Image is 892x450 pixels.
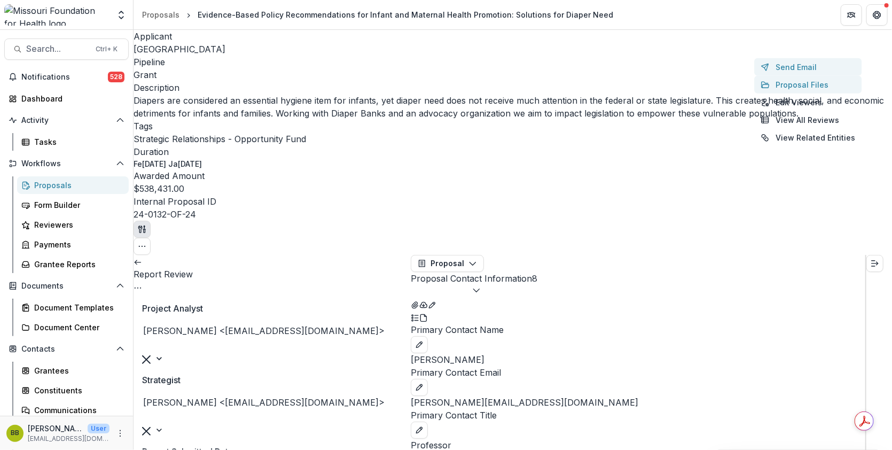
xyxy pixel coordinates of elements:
[134,182,184,195] p: $538,431.00
[419,311,428,323] button: PDF view
[411,298,419,311] button: View Attached Files
[4,155,129,172] button: Open Workflows
[134,56,892,68] p: Pipeline
[17,133,129,151] a: Tasks
[411,323,865,336] p: Primary Contact Name
[866,255,883,272] button: Expand right
[26,44,89,54] span: Search...
[21,73,108,82] span: Notifications
[532,273,537,284] span: 8
[411,422,428,439] button: edit
[4,68,129,86] button: Notifications528
[93,43,120,55] div: Ctrl + K
[134,145,892,158] p: Duration
[34,199,120,211] div: Form Builder
[142,374,181,386] p: Strategist
[143,396,401,409] div: [PERSON_NAME] <[EMAIL_ADDRESS][DOMAIN_NAME]>
[142,424,151,437] div: Clear selected options
[4,4,109,26] img: Missouri Foundation for Health logo
[134,169,892,182] p: Awarded Amount
[4,340,129,358] button: Open Contacts
[142,9,179,20] div: Proposals
[17,176,129,194] a: Proposals
[138,7,617,22] nav: breadcrumb
[4,90,129,107] a: Dashboard
[17,299,129,316] a: Document Templates
[21,93,120,104] div: Dashboard
[138,7,184,22] a: Proposals
[134,120,892,133] p: Tags
[431,259,464,268] span: Proposal
[34,385,120,396] div: Constituents
[34,259,120,270] div: Grantee Reports
[134,281,142,293] button: Options
[17,382,129,399] a: Constituents
[11,430,19,437] div: Brandy Boyer
[114,4,129,26] button: Open entity switcher
[21,116,112,125] span: Activity
[17,401,129,419] a: Communications
[134,158,202,169] p: Fe[DATE] Ja[DATE]
[34,180,120,191] div: Proposals
[17,319,129,336] a: Document Center
[17,236,129,253] a: Payments
[34,239,120,250] div: Payments
[21,282,112,291] span: Documents
[34,136,120,148] div: Tasks
[134,134,306,144] span: Strategic Relationships - Opportunity Fund
[28,434,109,444] p: [EMAIL_ADDRESS][DOMAIN_NAME]
[17,362,129,379] a: Grantees
[411,273,532,284] span: Proposal Contact Information
[17,255,129,273] a: Grantee Reports
[88,424,109,433] p: User
[28,423,83,434] p: [PERSON_NAME]
[198,9,613,20] div: Evidence-Based Policy Recommendations for Infant and Maternal Health Promotion: Solutions for Dia...
[411,353,865,366] p: [PERSON_NAME]
[17,216,129,234] a: Reviewers
[4,277,129,294] button: Open Documents
[142,302,203,315] p: Project Analyst
[866,4,888,26] button: Get Help
[411,379,428,396] button: edit
[34,302,120,313] div: Document Templates
[134,44,225,55] a: [GEOGRAPHIC_DATA]
[143,324,401,337] div: [PERSON_NAME] <[EMAIL_ADDRESS][DOMAIN_NAME]>
[134,208,196,221] p: 24-0132-OF-24
[411,311,419,323] button: Plaintext view
[411,366,865,379] p: Primary Contact Email
[134,94,892,120] p: Diapers are considered an essential hygiene item for infants, yet diaper need does not receive mu...
[134,68,157,81] p: Grant
[134,268,411,281] h3: Report Review
[4,38,129,60] button: Search...
[21,345,112,354] span: Contacts
[142,352,151,365] div: Clear selected options
[108,72,124,82] span: 528
[134,81,892,94] p: Description
[411,397,638,408] a: [PERSON_NAME][EMAIL_ADDRESS][DOMAIN_NAME]
[411,409,865,422] p: Primary Contact Title
[114,427,127,440] button: More
[134,30,892,43] p: Applicant
[21,159,112,168] span: Workflows
[17,196,129,214] a: Form Builder
[34,365,120,376] div: Grantees
[411,336,428,353] button: edit
[4,112,129,129] button: Open Activity
[34,322,120,333] div: Document Center
[34,219,120,230] div: Reviewers
[411,255,484,272] button: Proposal
[34,405,120,416] div: Communications
[411,272,537,298] button: Proposal Contact Information8
[134,195,892,208] p: Internal Proposal ID
[428,298,436,311] button: Edit as form
[841,4,862,26] button: Partners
